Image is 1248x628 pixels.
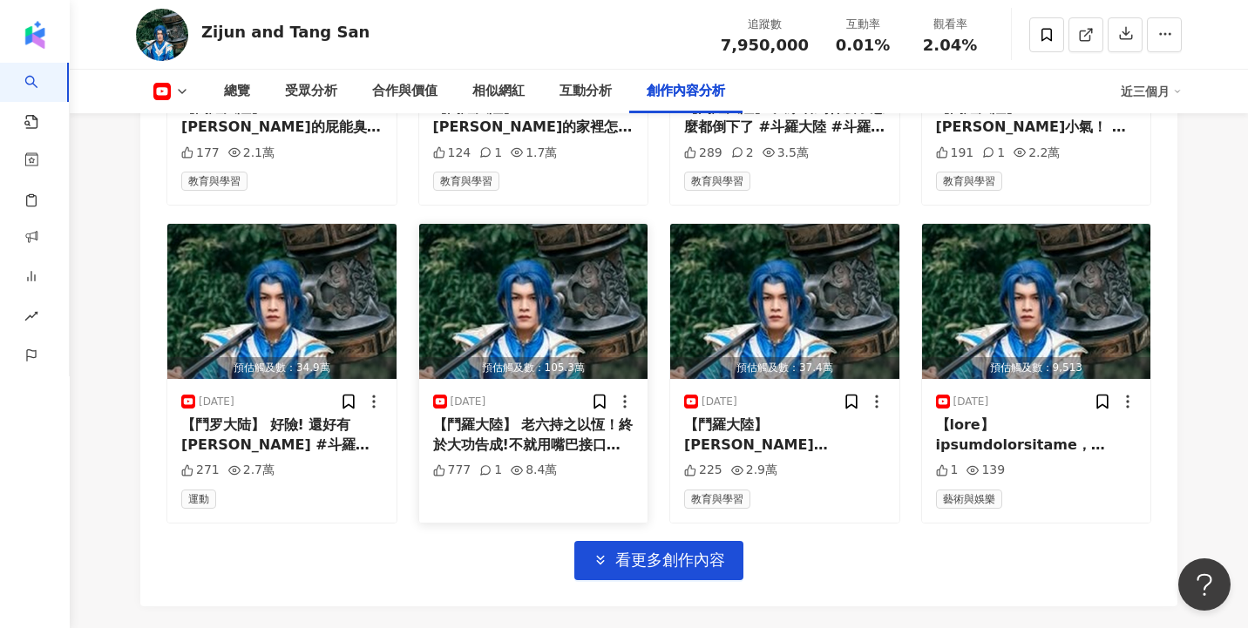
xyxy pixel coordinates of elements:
[982,145,1005,162] div: 1
[21,21,49,49] img: logo icon
[136,9,188,61] img: KOL Avatar
[721,16,809,33] div: 追蹤數
[721,36,809,54] span: 7,950,000
[201,21,370,43] div: Zijun and Tang San
[228,145,275,162] div: 2.1萬
[670,357,899,379] div: 預估觸及數：37.4萬
[684,415,885,455] div: 【鬥羅大陸】 [PERSON_NAME][PERSON_NAME]懷孕了 #斗羅大陸 #唐三 #小舞 #路飛 #[PERSON_NAME]我們的影片是原創作品，絕對沒有任何不良引導或危險行為。 ...
[167,224,397,379] button: 預估觸及數：34.9萬
[936,172,1002,191] span: 教育與學習
[285,81,337,102] div: 受眾分析
[922,224,1151,379] button: 預估觸及數：9,513
[615,550,725,570] span: 看更多創作內容
[181,172,248,191] span: 教育與學習
[936,98,1137,138] div: 【鬥羅大陸】[PERSON_NAME]小氣！ #鬥羅大陸#唐三#小舞我們的影片是原創作品，絕對沒有任何不良引導或危險行為。 哈嘍，油管的伙伴們大家好！ 我是[PERSON_NAME]與[PERS...
[936,490,1002,509] span: 藝術與娛樂
[479,145,502,162] div: 1
[684,462,722,479] div: 225
[684,490,750,509] span: 教育與學習
[419,357,648,379] div: 預估觸及數：105.3萬
[24,63,59,131] a: search
[684,145,722,162] div: 289
[560,81,612,102] div: 互動分析
[228,462,275,479] div: 2.7萬
[511,145,557,162] div: 1.7萬
[953,395,989,409] div: [DATE]
[419,224,648,379] button: 預估觸及數：105.3萬
[433,98,634,138] div: 【鬥羅大陸】[PERSON_NAME]的家裡怎麼有大海! #斗羅大陸 #斗羅大陸唐三小舞 #[PERSON_NAME]我們的影片是原創作品，絕對沒有任何不良引導或危險行為。 哈嘍，油管的伙伴們大...
[433,172,499,191] span: 教育與學習
[684,172,750,191] span: 教育與學習
[181,98,383,138] div: 【鬥羅大陸】[PERSON_NAME]的屁能臭倒一片人 #鬥羅大陸#唐三#小舞我們的影片是原創作品，絕對沒有任何不良引導或危險行為。 哈嘍，油管的伙伴們大家好！ 我是[PERSON_NAME]與...
[1121,78,1182,105] div: 近三個月
[731,462,777,479] div: 2.9萬
[433,145,471,162] div: 124
[763,145,809,162] div: 3.5萬
[670,224,899,379] button: 預估觸及數：37.4萬
[923,37,977,54] span: 2.04%
[433,415,634,455] div: 【鬥羅大陸】 老六持之以恆！終於大功告成!不就用嘴巴接口香糖吗！ #斗羅大陸 #唐三 #小舞 #唐老六 #[PERSON_NAME]我們的影片是原創作品，絕對沒有任何不良引導或危險行為。 哈嘍，...
[181,462,220,479] div: 271
[670,224,899,379] img: post-image
[433,462,471,479] div: 777
[472,81,525,102] div: 相似網紅
[1014,145,1060,162] div: 2.2萬
[1178,558,1231,611] iframe: Help Scout Beacon - Open
[451,395,486,409] div: [DATE]
[181,415,383,455] div: 【鬥罗大陆】 好險! 還好有[PERSON_NAME] #斗羅大陸 #唐三 #小舞 #[PERSON_NAME]我們的影片是原創作品，絕對沒有任何不良引導或危險行為。 哈嘍，油管的伙伴們大家好！...
[936,462,959,479] div: 1
[199,395,234,409] div: [DATE]
[917,16,983,33] div: 觀看率
[224,81,250,102] div: 總覽
[372,81,437,102] div: 合作與價值
[922,224,1151,379] img: post-image
[936,415,1137,455] div: 【lore】ipsumdolorsitame，conse！adip#elit#sed #do【eius】temporincididunt，utlab！etdo#magn#ali #en admi...
[836,37,890,54] span: 0.01%
[647,81,725,102] div: 創作內容分析
[684,98,885,138] div: 【鬥羅大陸】 大家看到什麼了怎麼都倒下了 #斗羅大陸 #斗羅大陸唐三小舞 #[PERSON_NAME]我們的影片是原創作品，絕對沒有任何不良引導或危險行為。 哈嘍，油管的伙伴們大家好！ 我是[P...
[731,145,754,162] div: 2
[24,299,38,338] span: rise
[181,145,220,162] div: 177
[574,541,743,580] button: 看更多創作內容
[167,357,397,379] div: 預估觸及數：34.9萬
[479,462,502,479] div: 1
[967,462,1005,479] div: 139
[419,224,648,379] img: post-image
[167,224,397,379] img: post-image
[922,357,1151,379] div: 預估觸及數：9,513
[181,490,216,509] span: 運動
[511,462,557,479] div: 8.4萬
[702,395,737,409] div: [DATE]
[936,145,974,162] div: 191
[830,16,896,33] div: 互動率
